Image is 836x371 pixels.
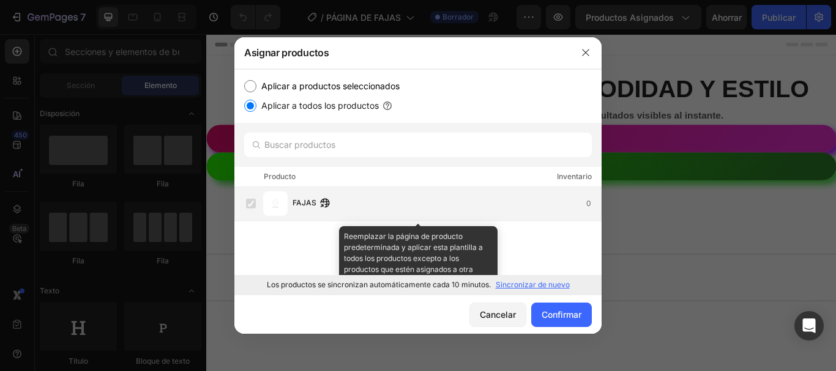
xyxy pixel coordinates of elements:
p: Descubre nuestras fajas premium que te brindan soporte y resultados visibles al instante. [1,85,733,105]
input: Buscar productos [244,133,592,157]
button: Confirmar [531,303,592,327]
font: 0 [586,199,591,208]
font: Aplicar a todos los productos [261,100,379,111]
font: Inventario [557,172,592,181]
img: imagen del producto [263,191,288,216]
p: PIDELO POR WHATSAPP [308,145,427,163]
div: Abrir Intercom Messenger [794,311,824,340]
font: Aplicar a productos seleccionados [261,81,400,91]
font: Cancelar [480,309,516,320]
font: FAJAS [293,198,316,207]
font: Producto [264,172,296,181]
font: Asignar productos [244,46,329,59]
font: Los productos se sincronizan automáticamente cada 10 minutos. [267,280,491,289]
button: Cancelar [469,303,526,327]
font: Confirmar [542,309,581,320]
p: QUIERO MI FAJA AHORA [308,113,427,131]
font: Sincronizar de nuevo [496,280,570,289]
